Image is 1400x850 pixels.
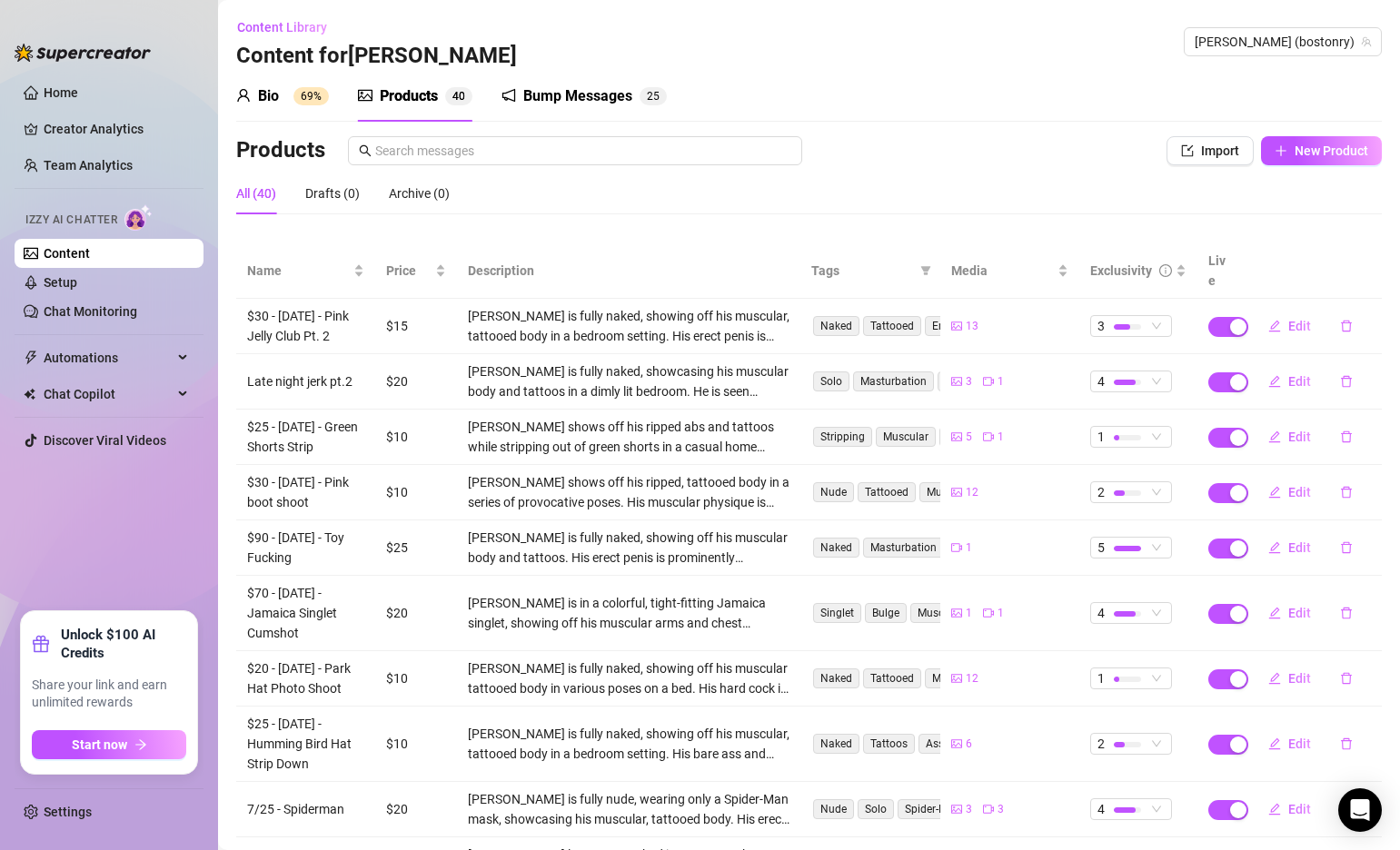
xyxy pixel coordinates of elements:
[1254,664,1326,693] button: Edit
[236,13,342,42] button: Content Library
[1097,316,1105,336] span: 3
[998,605,1004,622] span: 1
[813,603,861,623] span: Singlet
[898,799,997,819] span: Spider-Man Mask
[951,608,962,618] span: picture
[375,465,457,520] td: $10
[1268,672,1281,685] span: edit
[951,738,962,749] span: picture
[452,90,459,103] span: 4
[1268,607,1281,619] span: edit
[468,472,789,512] div: [PERSON_NAME] shows off his ripped, tattooed body in a series of provocative poses. His muscular ...
[32,677,186,712] span: Share your link and earn unlimited rewards
[44,246,90,261] a: Content
[1340,672,1353,685] span: delete
[44,380,173,409] span: Chat Copilot
[44,158,133,173] a: Team Analytics
[1288,485,1311,499] span: Edit
[811,261,912,281] span: Tags
[236,243,375,299] th: Name
[1268,486,1281,499] span: edit
[24,351,38,365] span: thunderbolt
[375,782,457,837] td: $20
[468,789,789,829] div: [PERSON_NAME] is fully nude, wearing only a Spider-Man mask, showcasing his muscular, tattooed bo...
[863,316,921,336] span: Tattooed
[359,144,372,157] span: search
[305,183,360,203] div: Drafts (0)
[966,801,972,818] span: 3
[358,88,372,103] span: picture
[1288,736,1311,751] span: Edit
[940,243,1079,299] th: Media
[1326,795,1367,824] button: delete
[813,482,854,502] span: Nude
[813,799,854,819] span: Nude
[1340,737,1353,750] span: delete
[293,87,329,105] sup: 69%
[236,520,375,576] td: $90 - [DATE] - Toy Fucking
[966,429,972,446] span: 5
[1326,478,1367,507] button: delete
[983,431,994,442] span: video-camera
[468,417,789,457] div: [PERSON_NAME] shows off his ripped abs and tattoos while stripping out of green shorts in a casua...
[998,373,1004,390] span: 1
[44,343,173,372] span: Automations
[468,361,789,401] div: [PERSON_NAME] is fully naked, showcasing his muscular body and tattoos in a dimly lit bedroom. He...
[1268,320,1281,332] span: edit
[468,528,789,568] div: [PERSON_NAME] is fully naked, showing off his muscular body and tattoos. His erect penis is promi...
[44,433,166,448] a: Discover Viral Videos
[1181,144,1194,157] span: import
[813,668,859,688] span: Naked
[44,304,137,319] a: Chat Monitoring
[865,603,907,623] span: Bulge
[1097,799,1105,819] span: 4
[813,734,859,754] span: Naked
[1275,144,1287,157] span: plus
[1097,482,1105,502] span: 2
[236,782,375,837] td: 7/25 - Spiderman
[966,605,972,622] span: 1
[1197,243,1243,299] th: Live
[1361,36,1372,47] span: team
[951,431,962,442] span: picture
[983,804,994,815] span: video-camera
[1254,478,1326,507] button: Edit
[1326,422,1367,451] button: delete
[920,265,931,276] span: filter
[61,626,186,662] strong: Unlock $100 AI Credits
[813,427,872,447] span: Stripping
[1097,538,1105,558] span: 5
[44,275,77,290] a: Setup
[1326,311,1367,341] button: delete
[375,141,791,161] input: Search messages
[951,321,962,331] span: picture
[445,87,472,105] sup: 40
[1268,803,1281,815] span: edit
[375,520,457,576] td: $25
[375,576,457,651] td: $20
[457,243,800,299] th: Description
[1340,607,1353,619] span: delete
[236,651,375,707] td: $20 - [DATE] - Park Hat Photo Shoot
[1159,264,1172,277] span: info-circle
[1268,375,1281,388] span: edit
[1167,136,1254,165] button: Import
[1288,802,1311,816] span: Edit
[863,668,921,688] span: Tattooed
[813,316,859,336] span: Naked
[918,734,951,754] span: Ass
[1340,375,1353,388] span: delete
[966,670,978,687] span: 12
[1288,671,1311,686] span: Edit
[910,603,970,623] span: Muscular
[951,376,962,387] span: picture
[375,299,457,354] td: $15
[863,734,915,754] span: Tattoos
[1288,374,1311,389] span: Edit
[1268,737,1281,750] span: edit
[1097,427,1105,447] span: 1
[925,668,985,688] span: Muscular
[813,371,849,391] span: Solo
[236,354,375,410] td: Late night jerk pt.2
[966,484,978,501] span: 12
